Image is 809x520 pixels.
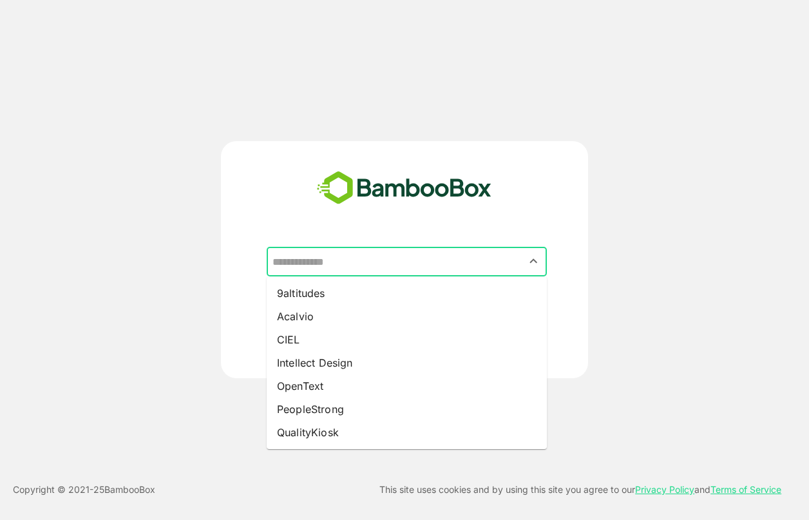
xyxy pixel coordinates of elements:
[267,305,547,328] li: Acalvio
[267,398,547,421] li: PeopleStrong
[379,482,781,497] p: This site uses cookies and by using this site you agree to our and
[635,484,694,495] a: Privacy Policy
[525,253,542,270] button: Close
[267,421,547,444] li: QualityKiosk
[710,484,781,495] a: Terms of Service
[310,167,499,209] img: bamboobox
[267,374,547,398] li: OpenText
[267,282,547,305] li: 9altitudes
[267,351,547,374] li: Intellect Design
[267,328,547,351] li: CIEL
[13,482,155,497] p: Copyright © 2021- 25 BambooBox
